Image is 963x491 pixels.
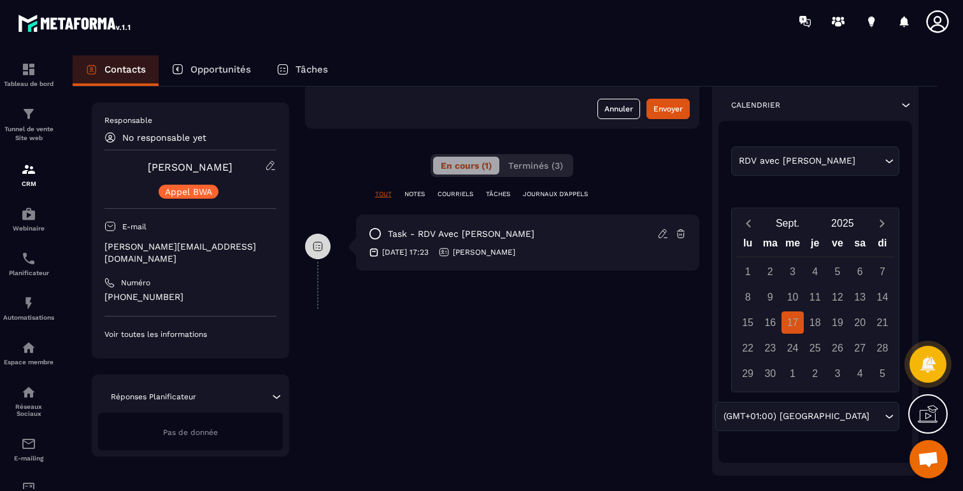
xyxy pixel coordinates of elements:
[849,286,871,308] div: 13
[849,234,871,257] div: sa
[3,125,54,143] p: Tunnel de vente Site web
[759,260,781,283] div: 2
[3,375,54,427] a: social-networksocial-networkRéseaux Sociaux
[826,362,848,385] div: 3
[486,190,510,199] p: TÂCHES
[737,362,759,385] div: 29
[121,278,150,288] p: Numéro
[122,222,146,232] p: E-mail
[3,314,54,321] p: Automatisations
[3,286,54,331] a: automationsautomationsAutomatisations
[804,362,826,385] div: 2
[159,55,264,86] a: Opportunités
[3,241,54,286] a: schedulerschedulerPlanificateur
[3,225,54,232] p: Webinaire
[148,161,232,173] a: [PERSON_NAME]
[597,99,640,119] button: Annuler
[737,260,894,385] div: Calendar days
[3,52,54,97] a: formationformationTableau de bord
[3,80,54,87] p: Tableau de bord
[441,160,492,171] span: En cours (1)
[737,286,759,308] div: 8
[781,337,804,359] div: 24
[731,146,900,176] div: Search for option
[737,311,759,334] div: 15
[849,311,871,334] div: 20
[736,234,759,257] div: lu
[871,362,894,385] div: 5
[3,152,54,197] a: formationformationCRM
[737,234,894,385] div: Calendar wrapper
[21,62,36,77] img: formation
[104,329,276,339] p: Voir toutes les informations
[781,311,804,334] div: 17
[3,197,54,241] a: automationsautomationsWebinaire
[3,180,54,187] p: CRM
[523,190,588,199] p: JOURNAUX D'APPELS
[501,157,571,174] button: Terminés (3)
[21,340,36,355] img: automations
[759,311,781,334] div: 16
[3,403,54,417] p: Réseaux Sociaux
[3,269,54,276] p: Planificateur
[104,64,146,75] p: Contacts
[21,385,36,400] img: social-network
[826,260,848,283] div: 5
[438,190,473,199] p: COURRIELS
[382,247,429,257] p: [DATE] 17:23
[111,392,196,402] p: Réponses Planificateur
[21,436,36,452] img: email
[21,206,36,222] img: automations
[388,228,534,240] p: task - RDV avec [PERSON_NAME]
[122,132,206,143] p: No responsable yet
[737,215,760,232] button: Previous month
[849,362,871,385] div: 4
[760,212,815,234] button: Open months overlay
[804,234,826,257] div: je
[104,241,276,265] p: [PERSON_NAME][EMAIL_ADDRESS][DOMAIN_NAME]
[871,234,894,257] div: di
[104,291,276,303] p: [PHONE_NUMBER]
[21,295,36,311] img: automations
[759,337,781,359] div: 23
[737,337,759,359] div: 22
[781,234,804,257] div: me
[715,402,899,431] div: Search for option
[870,215,894,232] button: Next month
[871,260,894,283] div: 7
[815,212,870,234] button: Open years overlay
[3,427,54,471] a: emailemailE-mailing
[871,337,894,359] div: 28
[871,286,894,308] div: 14
[909,440,948,478] div: Ouvrir le chat
[759,286,781,308] div: 9
[433,157,499,174] button: En cours (1)
[3,331,54,375] a: automationsautomationsEspace membre
[849,337,871,359] div: 27
[759,362,781,385] div: 30
[73,55,159,86] a: Contacts
[375,190,392,199] p: TOUT
[826,337,848,359] div: 26
[736,154,859,168] span: RDV avec [PERSON_NAME]
[163,428,218,437] span: Pas de donnée
[21,251,36,266] img: scheduler
[3,97,54,152] a: formationformationTunnel de vente Site web
[21,162,36,177] img: formation
[3,455,54,462] p: E-mailing
[404,190,425,199] p: NOTES
[826,234,848,257] div: ve
[871,311,894,334] div: 21
[3,359,54,366] p: Espace membre
[653,103,683,115] div: Envoyer
[872,409,881,423] input: Search for option
[781,260,804,283] div: 3
[720,409,872,423] span: (GMT+01:00) [GEOGRAPHIC_DATA]
[731,100,780,110] p: Calendrier
[508,160,563,171] span: Terminés (3)
[296,64,328,75] p: Tâches
[804,337,826,359] div: 25
[849,260,871,283] div: 6
[646,99,690,119] button: Envoyer
[804,311,826,334] div: 18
